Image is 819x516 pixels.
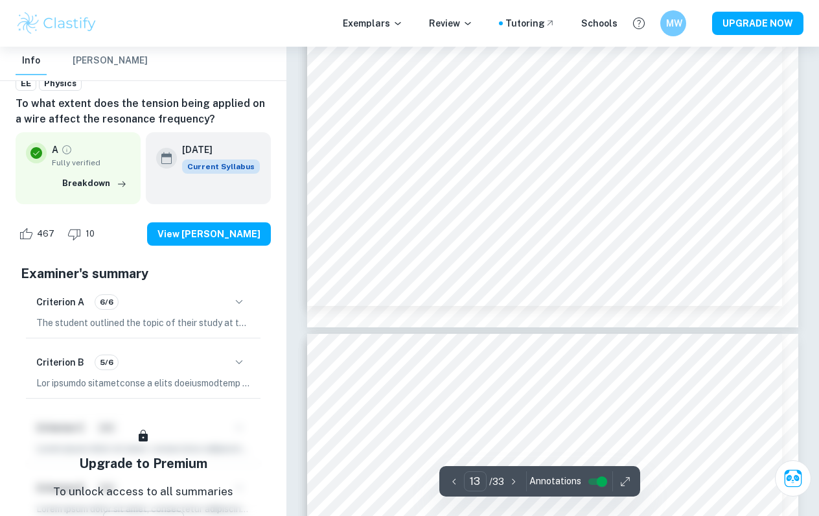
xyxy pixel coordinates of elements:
[30,228,62,240] span: 467
[39,75,82,91] a: Physics
[343,16,403,30] p: Exemplars
[182,159,260,174] div: This exemplar is based on the current syllabus. Feel free to refer to it for inspiration/ideas wh...
[429,16,473,30] p: Review
[79,454,207,473] h5: Upgrade to Premium
[36,316,250,330] p: The student outlined the topic of their study at the beginning of the essay, making its aim clear...
[95,357,118,368] span: 5/6
[529,475,581,488] span: Annotations
[61,144,73,156] a: Grade fully verified
[16,10,98,36] img: Clastify logo
[16,77,36,90] span: EE
[16,224,62,244] div: Like
[36,295,84,309] h6: Criterion A
[660,10,686,36] button: MW
[53,484,233,500] p: To unlock access to all summaries
[581,16,617,30] a: Schools
[21,264,266,283] h5: Examiner's summary
[78,228,102,240] span: 10
[95,296,118,308] span: 6/6
[147,222,271,246] button: View [PERSON_NAME]
[52,143,58,157] p: A
[16,75,36,91] a: EE
[505,16,555,30] a: Tutoring
[36,376,250,390] p: Lor ipsumdo sitametconse a elits doeiusmodtemp in utl etdolore magnaal enimadmini ven quisnost, e...
[52,157,130,169] span: Fully verified
[182,143,249,157] h6: [DATE]
[16,96,271,127] h6: To what extent does the tension being applied on a wire affect the resonance frequency?
[666,16,681,30] h6: MW
[628,12,650,34] button: Help and Feedback
[73,47,148,75] button: [PERSON_NAME]
[712,12,803,35] button: UPGRADE NOW
[182,159,260,174] span: Current Syllabus
[489,475,504,489] p: / 33
[16,47,47,75] button: Info
[775,460,811,497] button: Ask Clai
[36,355,84,369] h6: Criterion B
[40,77,81,90] span: Physics
[59,174,130,193] button: Breakdown
[64,224,102,244] div: Dislike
